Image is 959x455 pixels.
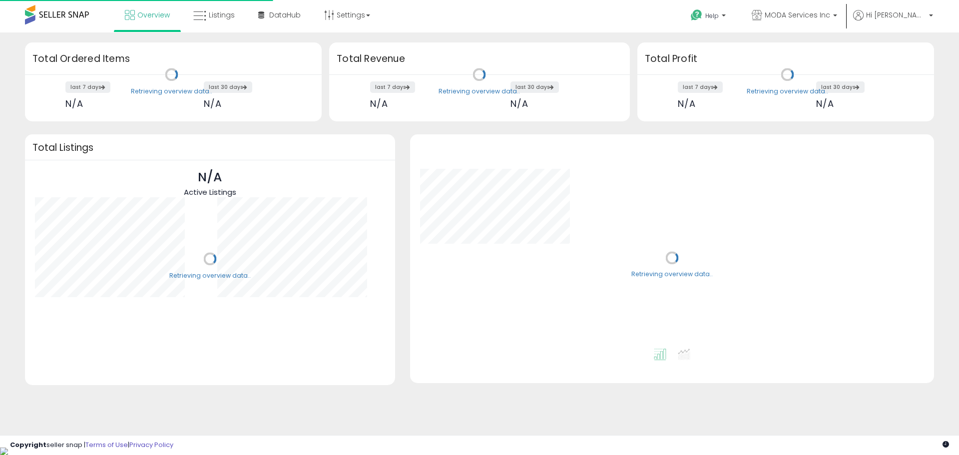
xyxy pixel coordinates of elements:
div: Retrieving overview data.. [439,87,520,96]
span: Hi [PERSON_NAME] [866,10,926,20]
i: Get Help [690,9,703,21]
span: DataHub [269,10,301,20]
div: Retrieving overview data.. [169,271,251,280]
span: MODA Services Inc [765,10,830,20]
div: Retrieving overview data.. [631,270,713,279]
strong: Copyright [10,440,46,450]
a: Hi [PERSON_NAME] [853,10,933,32]
a: Terms of Use [85,440,128,450]
div: Retrieving overview data.. [131,87,212,96]
a: Help [683,1,736,32]
span: Listings [209,10,235,20]
div: Retrieving overview data.. [747,87,828,96]
span: Overview [137,10,170,20]
a: Privacy Policy [129,440,173,450]
div: seller snap | | [10,441,173,450]
span: Help [705,11,719,20]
